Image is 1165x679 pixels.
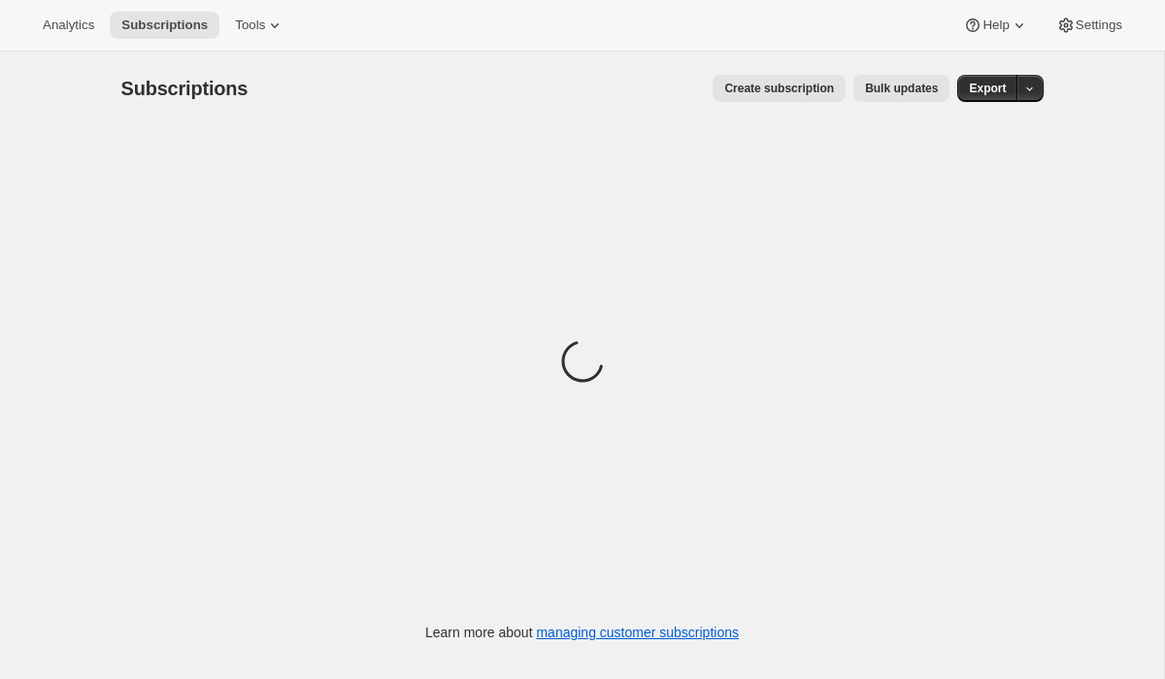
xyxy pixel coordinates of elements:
[957,75,1017,102] button: Export
[724,81,834,96] span: Create subscription
[951,12,1040,39] button: Help
[1076,17,1122,33] span: Settings
[223,12,296,39] button: Tools
[425,623,739,642] p: Learn more about
[536,625,739,640] a: managing customer subscriptions
[121,17,208,33] span: Subscriptions
[121,78,249,99] span: Subscriptions
[969,81,1006,96] span: Export
[982,17,1009,33] span: Help
[1045,12,1134,39] button: Settings
[853,75,949,102] button: Bulk updates
[110,12,219,39] button: Subscriptions
[713,75,846,102] button: Create subscription
[43,17,94,33] span: Analytics
[235,17,265,33] span: Tools
[31,12,106,39] button: Analytics
[865,81,938,96] span: Bulk updates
